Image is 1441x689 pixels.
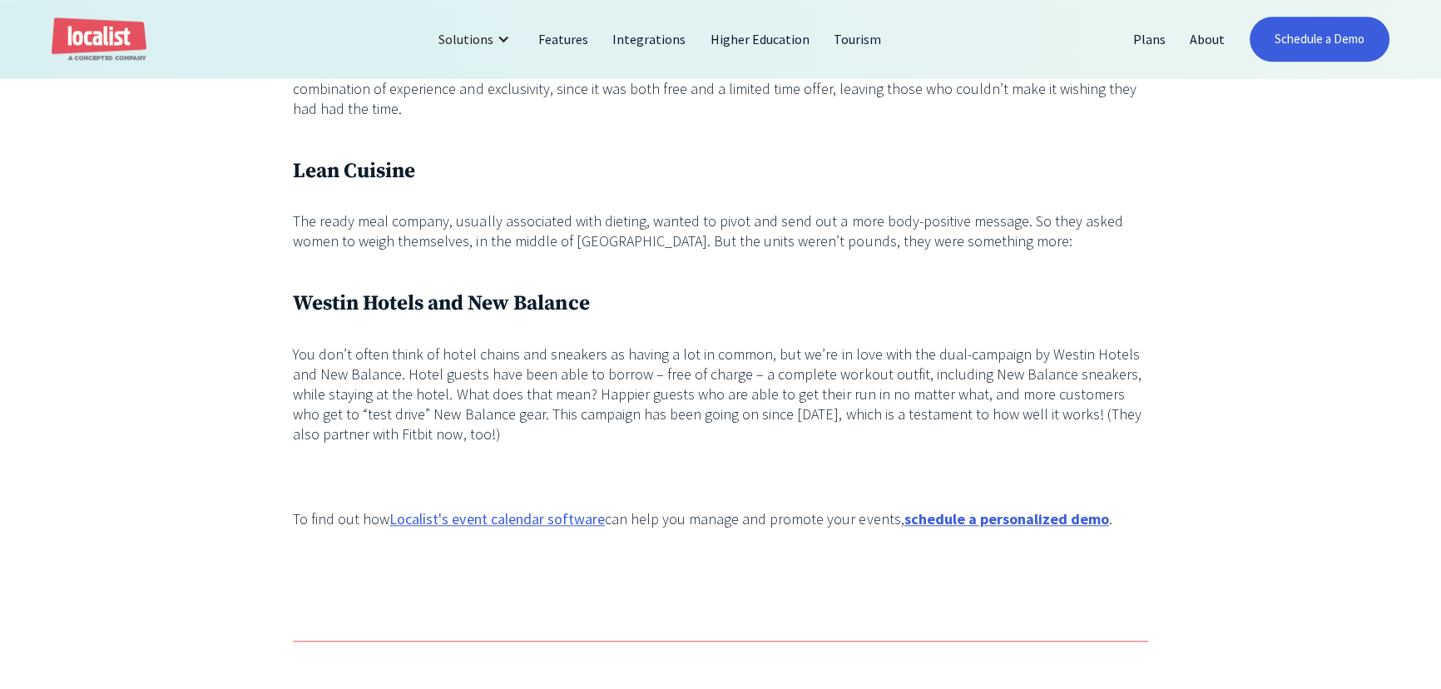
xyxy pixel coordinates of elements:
[527,19,601,59] a: Features
[293,481,1148,501] p: ‍
[389,509,605,529] a: Localist's event calendar software
[1122,19,1178,59] a: Plans
[438,29,493,49] div: Solutions
[822,19,894,59] a: Tourism
[293,509,1148,529] p: To find out how can help you manage and promote your events, .
[52,17,146,62] a: home
[293,156,1148,187] h3: Lean Cuisine
[1250,17,1389,62] a: Schedule a Demo
[904,509,1109,529] a: schedule a personalized demo
[293,59,1148,119] p: based on their new chocolate bar flavors. It was free, but only for one day. This promotion was t...
[904,509,1109,528] strong: schedule a personalized demo
[293,127,1148,147] p: ‍
[601,19,698,59] a: Integrations
[293,288,1148,320] h3: Westin Hotels and New Balance
[426,19,527,59] div: Solutions
[698,19,821,59] a: Higher Education
[1178,19,1237,59] a: About
[293,344,1148,444] p: You don’t often think of hotel chains and sneakers as having a lot in common, but we’re in love w...
[293,211,1148,251] p: The ready meal company, usually associated with dieting, wanted to pivot and send out a more body...
[293,453,1148,473] p: ‍
[293,260,1148,280] p: ‍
